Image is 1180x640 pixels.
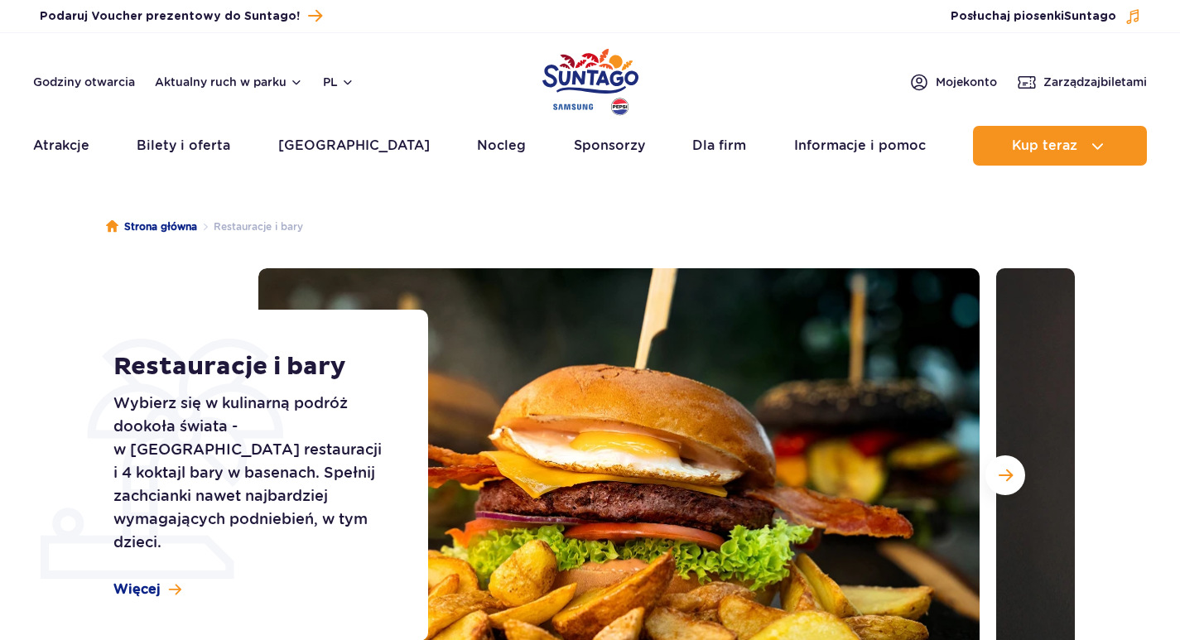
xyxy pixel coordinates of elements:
[113,392,391,554] p: Wybierz się w kulinarną podróż dookoła świata - w [GEOGRAPHIC_DATA] restauracji i 4 koktajl bary ...
[113,352,391,382] h1: Restauracje i bary
[1064,11,1116,22] span: Suntago
[197,219,303,235] li: Restauracje i bary
[278,126,430,166] a: [GEOGRAPHIC_DATA]
[155,75,303,89] button: Aktualny ruch w parku
[692,126,746,166] a: Dla firm
[1043,74,1147,90] span: Zarządzaj biletami
[574,126,645,166] a: Sponsorzy
[973,126,1147,166] button: Kup teraz
[1012,138,1077,153] span: Kup teraz
[40,8,300,25] span: Podaruj Voucher prezentowy do Suntago!
[542,41,638,118] a: Park of Poland
[951,8,1141,25] button: Posłuchaj piosenkiSuntago
[323,74,354,90] button: pl
[33,126,89,166] a: Atrakcje
[106,219,197,235] a: Strona główna
[794,126,926,166] a: Informacje i pomoc
[909,72,997,92] a: Mojekonto
[477,126,526,166] a: Nocleg
[40,5,322,27] a: Podaruj Voucher prezentowy do Suntago!
[33,74,135,90] a: Godziny otwarcia
[137,126,230,166] a: Bilety i oferta
[1017,72,1147,92] a: Zarządzajbiletami
[985,455,1025,495] button: Następny slajd
[113,580,181,599] a: Więcej
[113,580,161,599] span: Więcej
[936,74,997,90] span: Moje konto
[951,8,1116,25] span: Posłuchaj piosenki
